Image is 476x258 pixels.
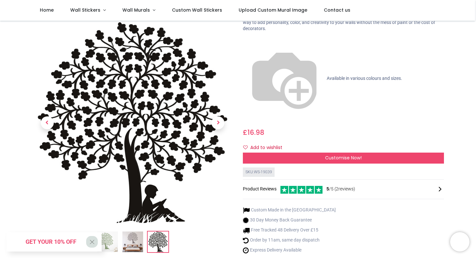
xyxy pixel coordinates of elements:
[243,142,288,153] button: Add to wishlistAdd to wishlist
[172,7,222,13] span: Custom Wall Stickers
[326,186,329,191] span: 5
[122,231,143,252] img: WS-19039-02
[326,186,355,192] span: /5 ( 2 reviews)
[243,128,264,137] span: £
[122,7,150,13] span: Wall Murals
[243,207,336,214] li: Custom Made in the [GEOGRAPHIC_DATA]
[243,247,336,254] li: Express Delivery Available
[32,22,233,223] img: WS-19039-03
[41,116,54,129] span: Previous
[243,217,336,224] li: 30 Day Money Back Guarantee
[247,128,264,137] span: 16.98
[97,231,118,252] img: Oak Tree Nursery Wall Sticker
[243,185,444,194] div: Product Reviews
[32,53,62,193] a: Previous
[243,13,444,32] p: Transform any space in minutes with our premium easy-to-apply wall stickers — the most affordable...
[325,155,362,161] span: Customise Now!
[148,231,168,252] img: WS-19039-03
[70,7,100,13] span: Wall Stickers
[324,7,350,13] span: Contact us
[239,7,307,13] span: Upload Custom Mural Image
[211,116,224,129] span: Next
[243,167,275,177] div: SKU: WS-19039
[203,53,233,193] a: Next
[40,7,54,13] span: Home
[243,237,336,244] li: Order by 11am, same day dispatch
[243,145,248,150] i: Add to wishlist
[243,227,336,234] li: Free Tracked 48 Delivery Over £15
[327,76,402,81] span: Available in various colours and sizes.
[243,37,326,120] img: color-wheel.png
[450,232,470,252] iframe: Brevo live chat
